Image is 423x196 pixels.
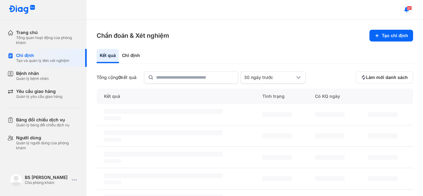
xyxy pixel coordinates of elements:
[104,130,223,135] span: ‌
[356,71,413,84] button: Làm mới danh sách
[315,176,345,181] span: ‌
[10,174,22,186] img: logo
[262,176,292,181] span: ‌
[307,89,360,104] div: Có KQ ngày
[368,133,398,138] span: ‌
[368,112,398,117] span: ‌
[104,159,121,163] span: ‌
[104,173,223,178] span: ‌
[315,155,345,160] span: ‌
[97,31,169,40] h3: Chẩn đoán & Xét nghiệm
[97,75,137,80] div: Tổng cộng kết quả
[368,155,398,160] span: ‌
[104,181,121,184] span: ‌
[16,35,79,45] div: Tổng quan hoạt động của phòng khám
[315,112,345,117] span: ‌
[25,180,69,185] div: Chủ phòng khám
[262,112,292,117] span: ‌
[118,75,121,80] span: 0
[16,123,69,128] div: Quản lý bảng đối chiếu dịch vụ
[407,6,412,10] span: 61
[366,75,408,80] span: Làm mới danh sách
[104,152,223,157] span: ‌
[16,53,69,58] div: Chỉ định
[16,135,79,141] div: Người dùng
[25,175,69,180] div: BS [PERSON_NAME]
[16,30,79,35] div: Trang chủ
[369,30,413,41] button: Tạo chỉ định
[104,138,121,142] span: ‌
[16,141,79,150] div: Quản lý người dùng của phòng khám
[16,58,69,63] div: Tạo và quản lý đơn xét nghiệm
[368,176,398,181] span: ‌
[16,117,69,123] div: Bảng đối chiếu dịch vụ
[16,71,49,76] div: Bệnh nhân
[16,76,49,81] div: Quản lý bệnh nhân
[255,89,307,104] div: Tình trạng
[97,49,119,63] div: Kết quả
[315,133,345,138] span: ‌
[9,5,35,15] img: logo
[16,94,62,99] div: Quản lý yêu cầu giao hàng
[262,155,292,160] span: ‌
[244,75,295,80] div: 30 ngày trước
[104,116,121,120] span: ‌
[262,133,292,138] span: ‌
[104,109,223,114] span: ‌
[97,89,255,104] div: Kết quả
[16,89,62,94] div: Yêu cầu giao hàng
[119,49,143,63] div: Chỉ định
